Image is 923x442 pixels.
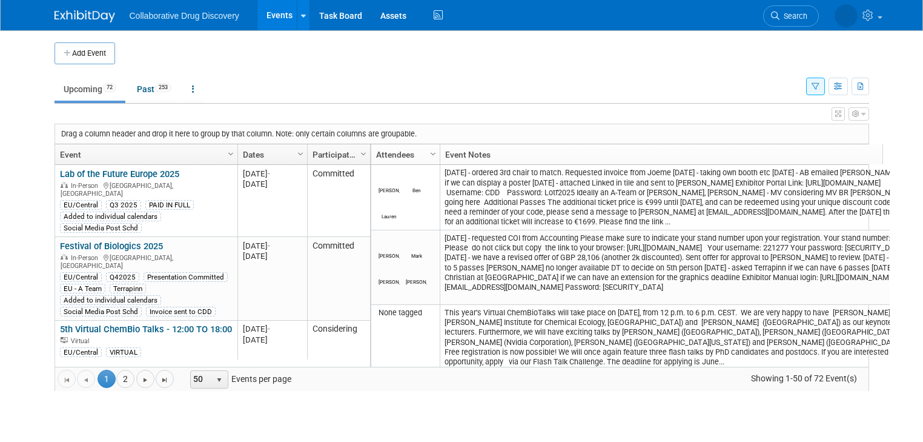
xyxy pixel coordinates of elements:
span: Events per page [174,370,303,388]
div: Dimitris Tsionos [379,251,400,259]
a: Go to the last page [156,370,174,388]
span: Collaborative Drug Discovery [130,11,239,21]
img: Mark Harding [409,236,424,251]
a: Past253 [128,78,180,101]
div: Joanna Deek [379,277,400,285]
div: EU/Central [60,200,102,210]
img: Lauren Kossy [382,197,397,212]
img: Raffaele Fiorenza [409,263,424,277]
a: Event Notes [445,144,919,165]
div: Raffaele Fiorenza [406,277,427,285]
span: Showing 1-50 of 72 Event(s) [739,370,868,387]
div: [DATE] [243,169,302,179]
a: Column Settings [224,144,237,162]
a: Participation [313,144,362,165]
div: Presentation Committed [144,272,228,282]
div: EU - A Team [60,284,105,293]
a: Event [60,144,230,165]
div: None tagged [375,308,435,318]
span: Go to the previous page [81,375,91,385]
div: Added to individual calendars [60,212,161,221]
a: 2 [116,370,134,388]
div: Ben Retamal [406,186,427,193]
div: Mariana Vaschetto [379,186,400,193]
span: - [268,241,270,250]
span: 253 [155,83,171,92]
span: Virtual [71,337,93,345]
div: Added to individual calendars [60,295,161,305]
a: Column Settings [426,144,440,162]
div: [DATE] [243,324,302,334]
div: [DATE] [243,251,302,261]
span: select [214,375,224,385]
td: Committed [307,165,370,237]
div: [DATE] [243,179,302,189]
td: Committed [307,237,370,321]
span: Column Settings [226,149,236,159]
a: Go to the first page [58,370,76,388]
span: 72 [103,83,116,92]
div: [DATE] [243,241,302,251]
img: Dimitris Tsionos [382,236,397,251]
a: 5th Virtual ChemBio Talks - 12:00 TO 18:00 [60,324,232,335]
a: Lab of the Future Europe 2025 [60,169,179,179]
div: Q42025 [106,272,139,282]
div: VIRTUAL [106,347,141,357]
div: Q3 2025 [106,200,141,210]
a: Column Settings [294,144,307,162]
a: Column Settings [357,144,370,162]
span: Go to the first page [62,375,71,385]
img: Amanda Briggs [835,4,858,27]
div: EU/Central [60,272,102,282]
div: Drag a column header and drop it here to group by that column. Note: only certain columns are gro... [55,124,868,144]
div: Mark Harding [406,251,427,259]
div: [GEOGRAPHIC_DATA], [GEOGRAPHIC_DATA] [60,180,232,198]
span: Column Settings [296,149,305,159]
span: Go to the next page [141,375,150,385]
span: 50 [191,371,211,388]
div: [GEOGRAPHIC_DATA], [GEOGRAPHIC_DATA] [60,252,232,270]
div: [DATE] [243,335,302,345]
span: In-Person [71,254,102,262]
span: - [268,324,270,333]
div: EU/Central [60,347,102,357]
a: Festival of Biologics 2025 [60,241,163,252]
span: Go to the last page [160,375,170,385]
img: Mariana Vaschetto [382,171,397,186]
div: Lauren Kossy [379,212,400,219]
button: Add Event [55,42,115,64]
a: Attendees [376,144,432,165]
a: Dates [243,144,299,165]
span: - [268,169,270,178]
span: Search [779,12,807,21]
div: Invoice sent to CDD [146,307,216,316]
div: Social Media Post Schd [60,223,142,233]
div: Social Media Post Schd [60,307,142,316]
span: In-Person [71,182,102,190]
div: Terrapinn [110,284,146,293]
img: Joanna Deek [382,263,397,277]
img: In-Person Event [61,182,68,188]
td: Considering [307,321,370,361]
span: 1 [98,370,116,388]
div: PAID IN FULL [145,200,194,210]
a: Go to the previous page [77,370,95,388]
a: Upcoming72 [55,78,125,101]
img: ExhibitDay [55,10,115,22]
a: Go to the next page [136,370,154,388]
span: Column Settings [428,149,438,159]
img: Ben Retamal [409,171,424,186]
img: In-Person Event [61,254,68,260]
a: Search [763,5,819,27]
span: Column Settings [359,149,368,159]
img: Virtual Event [61,337,68,343]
